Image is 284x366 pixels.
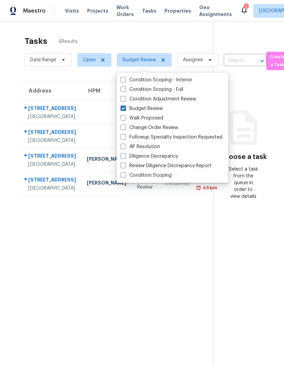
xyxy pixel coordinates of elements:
span: Assignee [183,57,203,63]
div: Select a task from the queue in order to view details [228,166,258,200]
th: HPM [81,81,132,100]
span: Date Range [30,57,56,63]
div: [GEOGRAPHIC_DATA] [28,185,76,192]
label: Condition Scoping [121,172,172,179]
h3: Choose a task [220,154,267,160]
div: [STREET_ADDRESS] [28,105,76,113]
label: Condition Scoping - Interior [121,77,192,83]
div: 4:51pm [201,185,217,191]
div: Unclaimed [165,180,189,187]
div: [GEOGRAPHIC_DATA] [28,161,76,168]
label: Budget Review [121,105,163,112]
div: [GEOGRAPHIC_DATA] [28,113,76,120]
label: Followup Specialty Inspection Requested [121,134,222,141]
th: Address [22,81,81,100]
label: Condition Scoping - Full [121,86,183,93]
span: Projects [87,7,108,14]
span: Tasks [142,9,156,13]
span: Geo Assignments [199,4,232,18]
label: Diligence Discrepancy [121,153,178,160]
div: Budget Review [137,177,154,191]
label: AP Resolution [121,143,160,150]
div: [STREET_ADDRESS] [28,153,76,161]
div: [STREET_ADDRESS] [28,176,76,185]
input: Search by address [224,55,247,66]
span: Properties [164,7,191,14]
div: [GEOGRAPHIC_DATA] [28,137,76,144]
div: [PERSON_NAME] [87,156,126,164]
h2: Tasks [25,38,47,45]
label: Review Diligence Discrepancy Report [121,162,211,169]
label: Change Order Review [121,124,178,131]
span: Maestro [23,7,46,14]
span: Open [83,57,96,63]
span: Visits [65,7,79,14]
span: 4 Results [58,38,78,45]
span: Work Orders [116,4,134,18]
div: [STREET_ADDRESS] [28,129,76,137]
button: Open [257,56,267,66]
label: Condition Adjustment Review [121,96,196,102]
img: Overdue Alarm Icon [196,185,201,191]
label: Walk Proposed [121,115,163,122]
div: 7 [243,4,248,11]
div: [PERSON_NAME] [87,179,126,188]
span: Budget Review [123,57,156,63]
